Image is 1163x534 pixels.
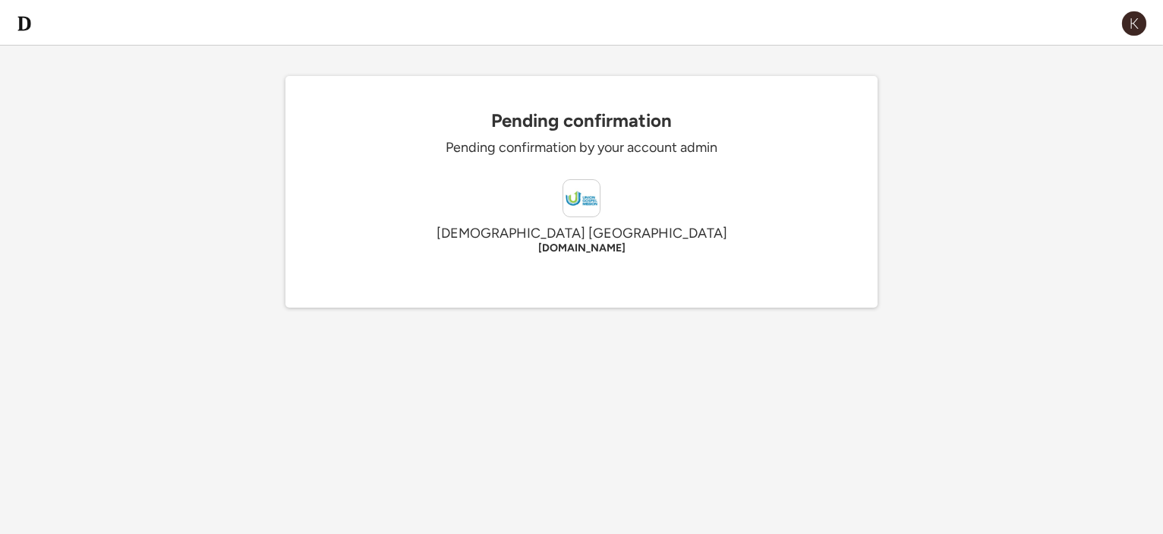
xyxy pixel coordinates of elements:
[354,242,809,254] div: [DOMAIN_NAME]
[354,225,809,242] div: [DEMOGRAPHIC_DATA] [GEOGRAPHIC_DATA]
[285,110,878,131] div: Pending confirmation
[15,14,33,33] img: d-whitebg.png
[563,180,600,216] img: ugm.ca
[1120,10,1148,37] img: K.png
[354,139,809,156] div: Pending confirmation by your account admin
